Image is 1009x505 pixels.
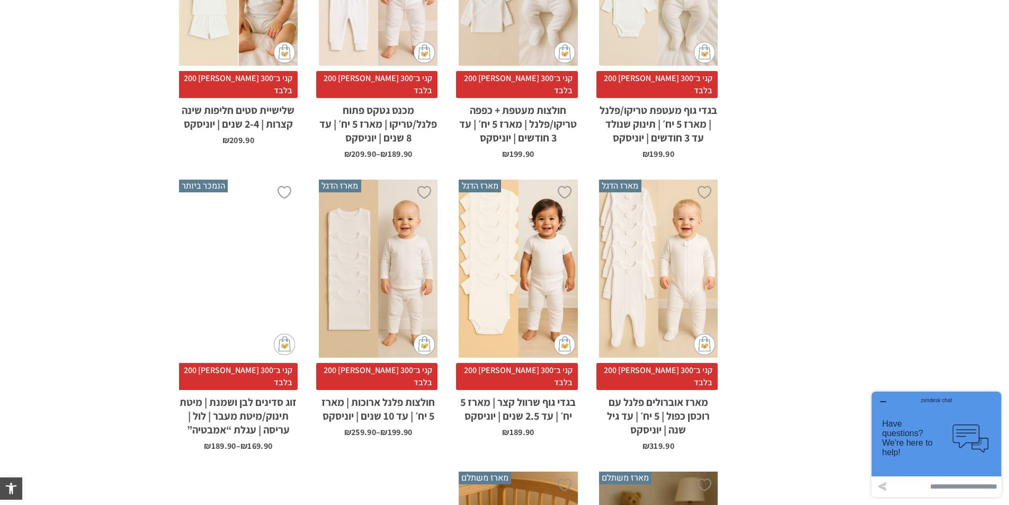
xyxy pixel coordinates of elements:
span: ₪ [502,427,509,438]
span: – [179,437,298,450]
span: קני ב־300 [PERSON_NAME] 200 בלבד [316,363,437,390]
h2: בגדי גוף מעטפת טריקו/פלנל | מארז 5 יח׳ | תינוק שנולד עד 3 חודשים | יוניסקס [599,98,718,145]
bdi: 319.90 [642,440,674,451]
a: הנמכר ביותר זוג סדינים לבן ושמנת | מיטת תינוק/מיטת מעבר | לול | עריסה | עגלת "אמבטיה" קני ב־300 [... [179,180,298,450]
img: cat-mini-atc.png [414,42,435,63]
span: קני ב־300 [PERSON_NAME] 200 בלבד [316,71,437,98]
a: מארז הדגל בגדי גוף שרוול קצר | מארז 5 יח׳ | עד 2.5 שנים | יוניסקס קני ב־300 [PERSON_NAME] 200 בלב... [459,180,577,437]
span: ₪ [222,135,229,146]
bdi: 189.90 [380,148,412,160]
a: מארז הדגל חולצות פלנל ארוכות | מארז 5 יח׳ | עד 10 שנים | יוניסקס קני ב־300 [PERSON_NAME] 200 בלבד... [319,180,437,437]
span: מארז הדגל [599,180,641,192]
span: ₪ [502,148,509,160]
h2: חולצות מעטפת + כפפה טריקו/פלנל | מארז 5 יח׳ | עד 3 חודשים | יוניסקס [459,98,577,145]
span: ₪ [344,427,351,438]
a: מארז הדגל מארז אוברולים פלנל עם רוכסן כפול | 5 יח׳ | עד גיל שנה | יוניסקס קני ב־300 [PERSON_NAME]... [599,180,718,450]
h2: מכנס גטקס פתוח פלנל/טריקו | מארז 5 יח׳ | עד 8 שנים | יוניסקס [319,98,437,145]
img: cat-mini-atc.png [274,42,295,63]
span: ₪ [642,148,649,160]
bdi: 199.90 [380,427,412,438]
h2: מארז אוברולים פלנל עם רוכסן כפול | 5 יח׳ | עד גיל שנה | יוניסקס [599,390,718,437]
h2: חולצות פלנל ארוכות | מארז 5 יח׳ | עד 10 שנים | יוניסקס [319,390,437,423]
span: קני ב־300 [PERSON_NAME] 200 בלבד [176,363,298,390]
span: ₪ [204,440,211,451]
bdi: 199.90 [642,148,674,160]
h2: בגדי גוף שרוול קצר | מארז 5 יח׳ | עד 2.5 שנים | יוניסקס [459,390,577,423]
span: מארז הדגל [319,180,361,192]
img: cat-mini-atc.png [274,334,295,355]
h2: שלישיית סטים חליפות שינה קצרות | 2-4 שנים | יוניסקס [179,98,298,131]
img: cat-mini-atc.png [414,334,435,355]
span: – [319,145,437,158]
span: קני ב־300 [PERSON_NAME] 200 בלבד [456,363,577,390]
span: – [319,423,437,437]
bdi: 209.90 [222,135,254,146]
bdi: 199.90 [502,148,534,160]
h2: זוג סדינים לבן ושמנת | מיטת תינוק/מיטת מעבר | לול | עריסה | עגלת “אמבטיה” [179,390,298,437]
iframe: פותח יישומון שאפשר לשוחח בו בצ'אט עם אחד הנציגים שלנו [868,387,1005,501]
bdi: 189.90 [204,440,236,451]
span: ₪ [240,440,247,451]
bdi: 169.90 [240,440,272,451]
span: קני ב־300 [PERSON_NAME] 200 בלבד [456,71,577,98]
span: מארז הדגל [459,180,501,192]
span: הנמכר ביותר [179,180,228,192]
img: cat-mini-atc.png [694,42,715,63]
span: מארז משתלם [599,472,651,484]
span: מארז משתלם [459,472,511,484]
span: קני ב־300 [PERSON_NAME] 200 בלבד [176,71,298,98]
span: קני ב־300 [PERSON_NAME] 200 בלבד [596,363,718,390]
img: cat-mini-atc.png [694,334,715,355]
span: קני ב־300 [PERSON_NAME] 200 בלבד [596,71,718,98]
img: cat-mini-atc.png [554,42,575,63]
span: ₪ [344,148,351,160]
bdi: 259.90 [344,427,376,438]
bdi: 209.90 [344,148,376,160]
span: ₪ [380,427,387,438]
span: ₪ [642,440,649,451]
bdi: 189.90 [502,427,534,438]
img: cat-mini-atc.png [554,334,575,355]
span: ₪ [380,148,387,160]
